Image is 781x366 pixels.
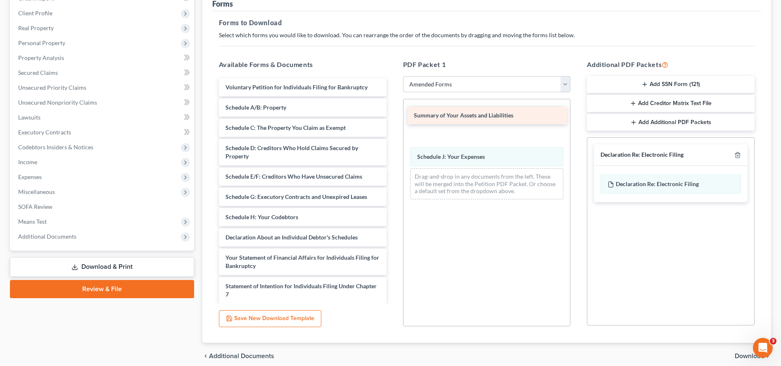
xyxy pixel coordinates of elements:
span: Declaration Re: Electronic Filing [616,180,699,187]
p: Select which forms you would like to download. You can rearrange the order of the documents by dr... [219,31,755,39]
button: Add Additional PDF Packets [587,114,755,131]
i: chevron_left [202,353,209,359]
span: 3 [770,338,776,344]
span: SOFA Review [18,203,52,210]
span: Income [18,158,37,165]
a: chevron_left Additional Documents [202,353,274,359]
a: Secured Claims [12,65,194,80]
span: Schedule J: Your Expenses [417,153,485,160]
span: Download [735,353,764,359]
span: Schedule D: Creditors Who Hold Claims Secured by Property [226,144,358,160]
a: SOFA Review [12,199,194,214]
h5: PDF Packet 1 [403,60,571,69]
div: Declaration Re: Electronic Filing [601,151,684,159]
span: Property Analysis [18,54,64,61]
span: Additional Documents [18,233,76,240]
span: Personal Property [18,39,65,46]
a: Lawsuits [12,110,194,125]
span: Schedule A/B: Property [226,104,286,111]
button: Download chevron_right [735,353,771,359]
a: Unsecured Nonpriority Claims [12,95,194,110]
span: Schedule E/F: Creditors Who Have Unsecured Claims [226,173,362,180]
span: Lawsuits [18,114,40,121]
span: Schedule H: Your Codebtors [226,213,298,220]
span: Client Profile [18,10,52,17]
span: Unsecured Nonpriority Claims [18,99,97,106]
span: Executory Contracts [18,129,71,136]
a: Download & Print [10,257,194,277]
span: Miscellaneous [18,188,55,195]
iframe: Intercom live chat [753,338,773,358]
span: Means Test [18,218,47,225]
h5: Forms to Download [219,18,755,28]
span: Your Statement of Financial Affairs for Individuals Filing for Bankruptcy [226,254,379,269]
span: Codebtors Insiders & Notices [18,144,93,151]
span: Summary of Your Assets and Liabilities [414,112,513,119]
span: Expenses [18,173,42,180]
div: Drag-and-drop in any documents from the left. These will be merged into the Petition PDF Packet. ... [410,168,564,199]
span: Secured Claims [18,69,58,76]
button: Save New Download Template [219,310,321,328]
span: Real Property [18,24,54,31]
span: Statement of Intention for Individuals Filing Under Chapter 7 [226,282,377,298]
h5: Available Forms & Documents [219,60,387,69]
button: Add SSN Form (121) [587,76,755,93]
a: Review & File [10,280,194,298]
span: Unsecured Priority Claims [18,84,86,91]
h5: Additional PDF Packets [587,60,755,69]
span: Schedule C: The Property You Claim as Exempt [226,124,346,131]
span: Additional Documents [209,353,274,359]
a: Unsecured Priority Claims [12,80,194,95]
button: Add Creditor Matrix Text File [587,95,755,112]
span: Voluntary Petition for Individuals Filing for Bankruptcy [226,84,368,91]
span: Schedule G: Executory Contracts and Unexpired Leases [226,193,367,200]
a: Property Analysis [12,50,194,65]
a: Executory Contracts [12,125,194,140]
span: Declaration About an Individual Debtor's Schedules [226,234,358,241]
